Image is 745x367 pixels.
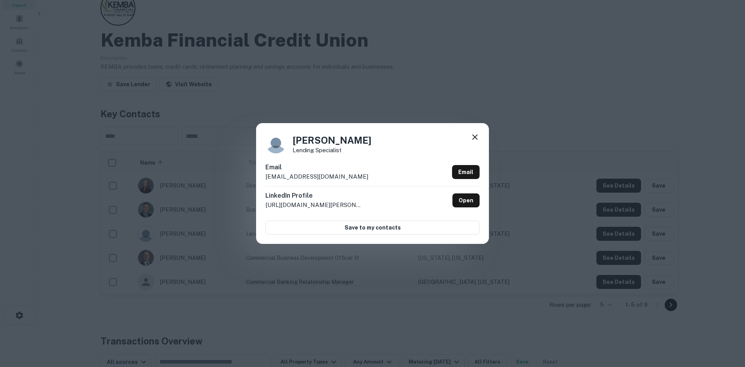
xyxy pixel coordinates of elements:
[452,165,480,179] a: Email
[452,193,480,207] a: Open
[265,132,286,153] img: 9c8pery4andzj6ohjkjp54ma2
[706,305,745,342] iframe: Chat Widget
[265,163,368,172] h6: Email
[293,147,371,153] p: Lending Specialist
[265,191,362,200] h6: LinkedIn Profile
[293,133,371,147] h4: [PERSON_NAME]
[265,221,480,235] button: Save to my contacts
[265,172,368,181] p: [EMAIL_ADDRESS][DOMAIN_NAME]
[265,200,362,210] p: [URL][DOMAIN_NAME][PERSON_NAME]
